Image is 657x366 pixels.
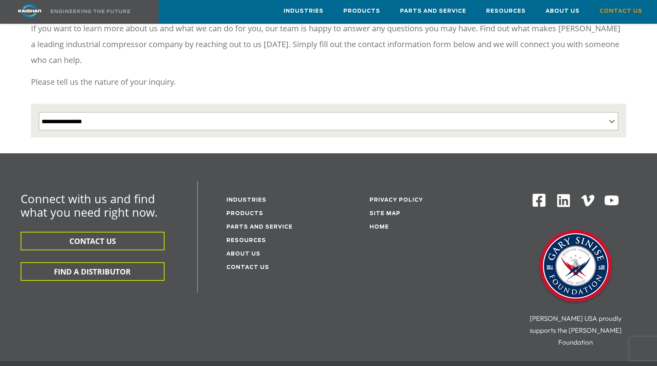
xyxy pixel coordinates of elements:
p: If you want to learn more about us and what we can do for you, our team is happy to answer any qu... [31,21,626,68]
p: Please tell us the nature of your inquiry. [31,74,626,90]
a: Industries [283,0,324,22]
img: Facebook [532,193,546,208]
span: About Us [546,7,580,16]
a: Parts and service [226,225,293,230]
a: About Us [546,0,580,22]
a: Products [343,0,380,22]
span: [PERSON_NAME] USA proudly supports the [PERSON_NAME] Foundation [530,314,622,346]
span: Connect with us and find what you need right now. [21,191,158,220]
a: Contact Us [226,265,269,270]
a: Products [226,211,263,216]
img: Youtube [604,193,619,208]
img: Vimeo [581,195,594,206]
a: Industries [226,198,266,203]
a: Home [370,225,389,230]
span: Parts and Service [400,7,466,16]
span: Resources [486,7,526,16]
span: Contact Us [600,7,642,16]
a: Contact Us [600,0,642,22]
img: Gary Sinise Foundation [536,227,615,307]
a: About Us [226,252,261,257]
button: FIND A DISTRIBUTOR [21,262,165,281]
span: Industries [283,7,324,16]
a: Resources [486,0,526,22]
a: Site Map [370,211,400,216]
img: Linkedin [556,193,571,208]
button: CONTACT US [21,232,165,250]
a: Privacy Policy [370,198,423,203]
img: Engineering the future [51,10,130,13]
span: Products [343,7,380,16]
a: Resources [226,238,266,243]
a: Parts and Service [400,0,466,22]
